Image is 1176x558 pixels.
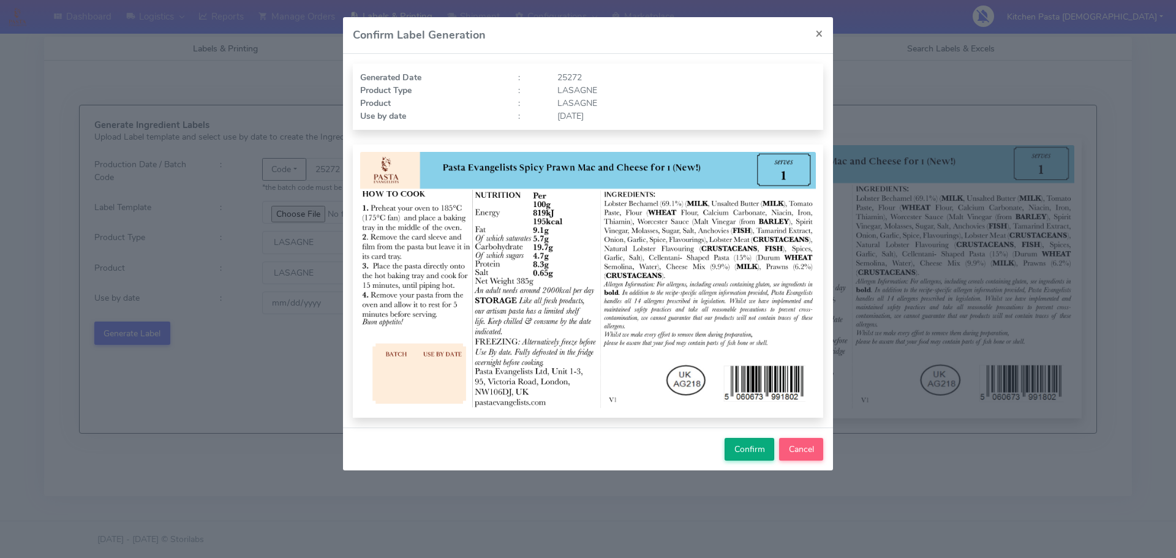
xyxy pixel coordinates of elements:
[815,25,823,42] span: ×
[360,97,391,109] strong: Product
[360,152,816,410] img: Label Preview
[725,438,774,461] button: Confirm
[509,71,548,84] div: :
[360,72,421,83] strong: Generated Date
[360,110,406,122] strong: Use by date
[360,85,412,96] strong: Product Type
[548,110,825,123] div: [DATE]
[509,84,548,97] div: :
[779,438,823,461] button: Cancel
[509,97,548,110] div: :
[734,443,765,455] span: Confirm
[509,110,548,123] div: :
[548,71,825,84] div: 25272
[548,97,825,110] div: LASAGNE
[353,27,486,43] h4: Confirm Label Generation
[805,17,833,50] button: Close
[548,84,825,97] div: LASAGNE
